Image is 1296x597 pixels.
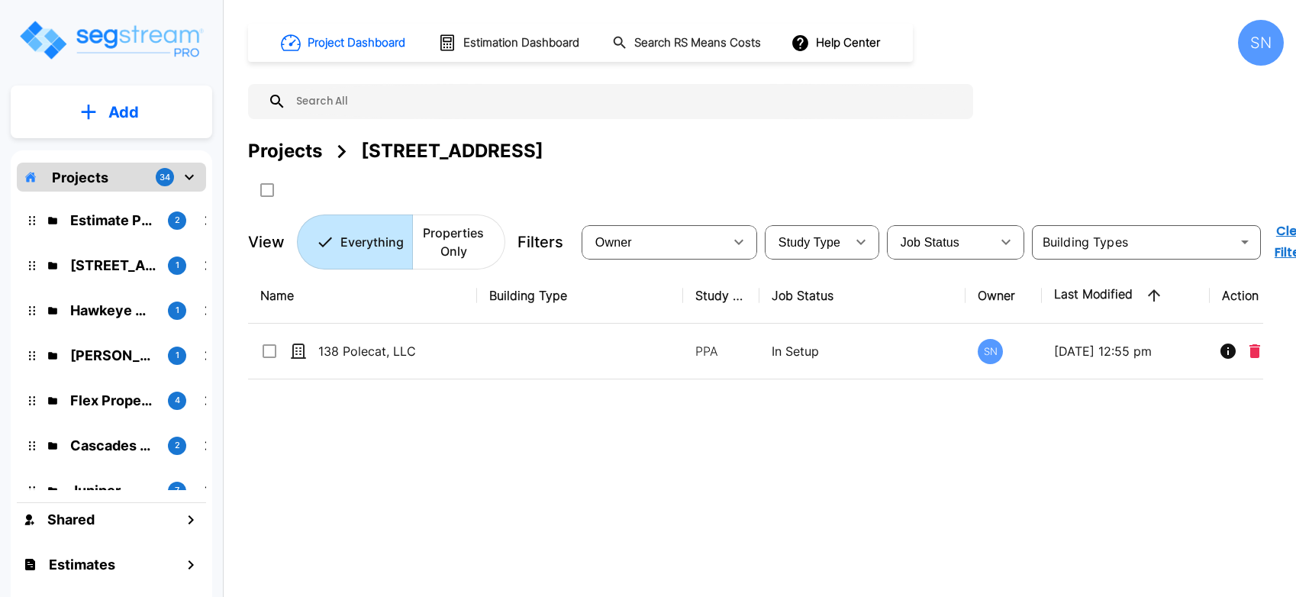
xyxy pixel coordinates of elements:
[248,268,477,324] th: Name
[1054,342,1198,360] p: [DATE] 12:55 pm
[248,137,322,165] div: Projects
[175,214,180,227] p: 2
[47,509,95,530] h1: Shared
[463,34,579,52] h1: Estimation Dashboard
[412,215,505,269] button: Properties Only
[768,221,846,263] div: Select
[788,28,886,57] button: Help Center
[901,236,959,249] span: Job Status
[595,236,632,249] span: Owner
[432,27,588,59] button: Estimation Dashboard
[176,349,179,362] p: 1
[176,259,179,272] p: 1
[248,231,285,253] p: View
[421,224,486,260] p: Properties Only
[70,300,156,321] p: Hawkeye Medical LLC
[772,342,953,360] p: In Setup
[49,554,115,575] h1: Estimates
[1213,336,1243,366] button: Info
[361,137,543,165] div: [STREET_ADDRESS]
[308,34,405,52] h1: Project Dashboard
[1243,336,1266,366] button: Delete
[70,255,156,276] p: 138 Polecat Lane
[1036,231,1231,253] input: Building Types
[695,342,747,360] p: PPA
[634,34,761,52] h1: Search RS Means Costs
[52,167,108,188] p: Projects
[275,26,414,60] button: Project Dashboard
[890,221,991,263] div: Select
[318,342,471,360] p: 138 Polecat, LLC
[160,171,170,184] p: 34
[70,390,156,411] p: Flex Properties
[340,233,404,251] p: Everything
[70,435,156,456] p: Cascades Cover Two LLC
[108,101,139,124] p: Add
[517,231,563,253] p: Filters
[176,304,179,317] p: 1
[683,268,759,324] th: Study Type
[759,268,966,324] th: Job Status
[18,18,205,62] img: Logo
[70,210,156,231] p: Estimate Property
[297,215,505,269] div: Platform
[477,268,683,324] th: Building Type
[70,480,156,501] p: Juniper
[606,28,769,58] button: Search RS Means Costs
[585,221,724,263] div: Select
[1042,268,1210,324] th: Last Modified
[978,339,1003,364] div: SN
[252,175,282,205] button: SelectAll
[175,439,180,452] p: 2
[297,215,413,269] button: Everything
[70,345,156,366] p: Kessler Rental
[1234,231,1256,253] button: Open
[11,90,212,134] button: Add
[966,268,1042,324] th: Owner
[175,484,179,497] p: 7
[286,84,966,119] input: Search All
[175,394,180,407] p: 4
[1238,20,1284,66] div: SN
[779,236,840,249] span: Study Type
